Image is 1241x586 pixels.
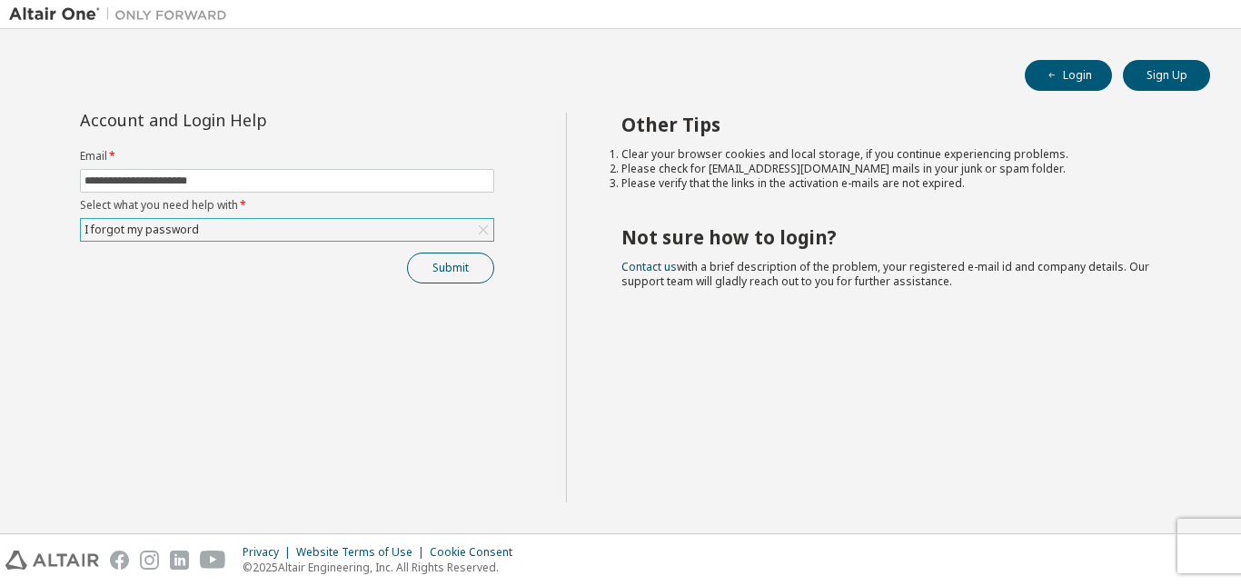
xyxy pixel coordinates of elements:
[243,545,296,560] div: Privacy
[110,551,129,570] img: facebook.svg
[243,560,523,575] p: © 2025 Altair Engineering, Inc. All Rights Reserved.
[82,220,202,240] div: I forgot my password
[1123,60,1210,91] button: Sign Up
[80,113,412,127] div: Account and Login Help
[621,259,677,274] a: Contact us
[430,545,523,560] div: Cookie Consent
[621,113,1178,136] h2: Other Tips
[407,253,494,283] button: Submit
[80,198,494,213] label: Select what you need help with
[200,551,226,570] img: youtube.svg
[1025,60,1112,91] button: Login
[80,149,494,164] label: Email
[296,545,430,560] div: Website Terms of Use
[81,219,493,241] div: I forgot my password
[5,551,99,570] img: altair_logo.svg
[621,176,1178,191] li: Please verify that the links in the activation e-mails are not expired.
[170,551,189,570] img: linkedin.svg
[621,147,1178,162] li: Clear your browser cookies and local storage, if you continue experiencing problems.
[9,5,236,24] img: Altair One
[621,225,1178,249] h2: Not sure how to login?
[621,162,1178,176] li: Please check for [EMAIL_ADDRESS][DOMAIN_NAME] mails in your junk or spam folder.
[621,259,1149,289] span: with a brief description of the problem, your registered e-mail id and company details. Our suppo...
[140,551,159,570] img: instagram.svg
